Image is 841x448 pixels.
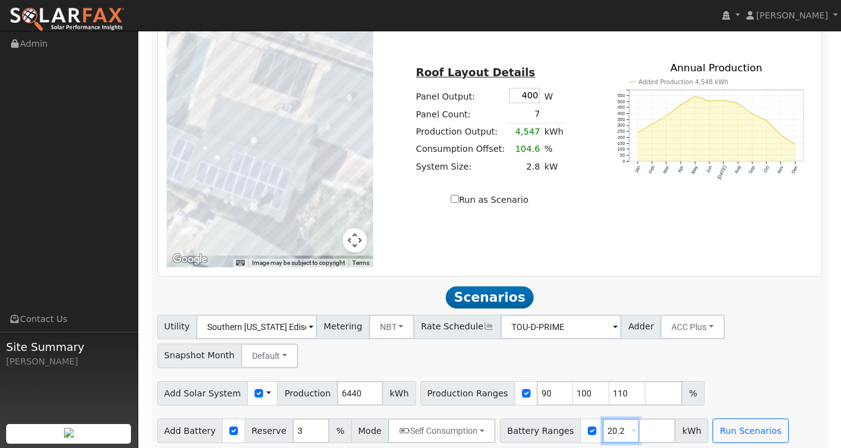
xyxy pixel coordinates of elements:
[791,165,799,175] text: Dec
[651,124,653,125] circle: onclick=""
[414,315,501,339] span: Rate Schedule
[342,228,367,253] button: Map camera controls
[633,165,641,174] text: Jan
[252,259,345,266] span: Image may be subject to copyright
[446,286,534,308] span: Scenarios
[662,165,671,175] text: Mar
[617,128,625,134] text: 250
[713,419,788,443] button: Run Scenarios
[716,165,727,180] text: [DATE]
[748,165,756,175] text: Sep
[621,315,661,339] span: Adder
[6,339,132,355] span: Site Summary
[617,135,625,140] text: 200
[6,355,132,368] div: [PERSON_NAME]
[157,344,242,368] span: Snapshot Month
[617,111,625,116] text: 400
[765,120,767,122] circle: onclick=""
[694,95,696,97] circle: onclick=""
[9,7,125,33] img: SolarFax
[421,381,515,406] span: Production Ranges
[676,165,684,174] text: Apr
[351,419,389,443] span: Mode
[170,251,210,267] a: Open this area in Google Maps (opens a new window)
[542,123,566,141] td: kWh
[507,123,542,141] td: 4,547
[170,251,210,267] img: Google
[776,165,785,175] text: Nov
[500,419,581,443] span: Battery Ranges
[622,159,625,164] text: 0
[794,143,796,145] circle: onclick=""
[507,158,542,175] td: 2.8
[451,194,528,206] label: Run as Scenario
[507,141,542,158] td: 104.6
[157,381,248,406] span: Add Solar System
[780,134,782,136] circle: onclick=""
[647,165,656,174] text: Feb
[617,99,625,104] text: 500
[665,115,667,117] circle: onclick=""
[369,315,415,339] button: NBT
[620,152,625,158] text: 50
[756,10,828,20] span: [PERSON_NAME]
[500,315,622,339] input: Select a Rate Schedule
[542,158,566,175] td: kW
[352,259,369,266] a: Terms (opens in new tab)
[751,113,753,115] circle: onclick=""
[317,315,369,339] span: Metering
[705,165,713,174] text: Jun
[617,117,625,122] text: 350
[660,315,725,339] button: ACC Plus
[414,106,507,124] td: Panel Count:
[157,419,223,443] span: Add Battery
[416,66,535,79] u: Roof Layout Details
[737,103,739,104] circle: onclick=""
[507,106,542,124] td: 7
[451,195,459,203] input: Run as Scenario
[670,62,762,74] text: Annual Production
[617,93,625,98] text: 550
[722,100,724,101] circle: onclick=""
[329,419,351,443] span: %
[733,165,742,175] text: Aug
[414,86,507,106] td: Panel Output:
[277,381,338,406] span: Production
[382,381,416,406] span: kWh
[617,146,625,152] text: 100
[680,104,682,106] circle: onclick=""
[690,165,699,175] text: May
[762,164,770,173] text: Oct
[682,381,704,406] span: %
[236,259,245,267] button: Keyboard shortcuts
[157,315,197,339] span: Utility
[617,123,625,128] text: 300
[638,79,728,85] text: Added Production 4,548 kWh
[414,123,507,141] td: Production Output:
[414,141,507,158] td: Consumption Offset:
[414,158,507,175] td: System Size:
[388,419,496,443] button: Self Consumption
[245,419,294,443] span: Reserve
[241,344,298,368] button: Default
[542,141,566,158] td: %
[617,104,625,110] text: 450
[64,428,74,438] img: retrieve
[708,100,710,102] circle: onclick=""
[675,419,708,443] span: kWh
[617,141,625,146] text: 150
[637,132,639,134] circle: onclick=""
[196,315,317,339] input: Select a Utility
[542,86,566,106] td: W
